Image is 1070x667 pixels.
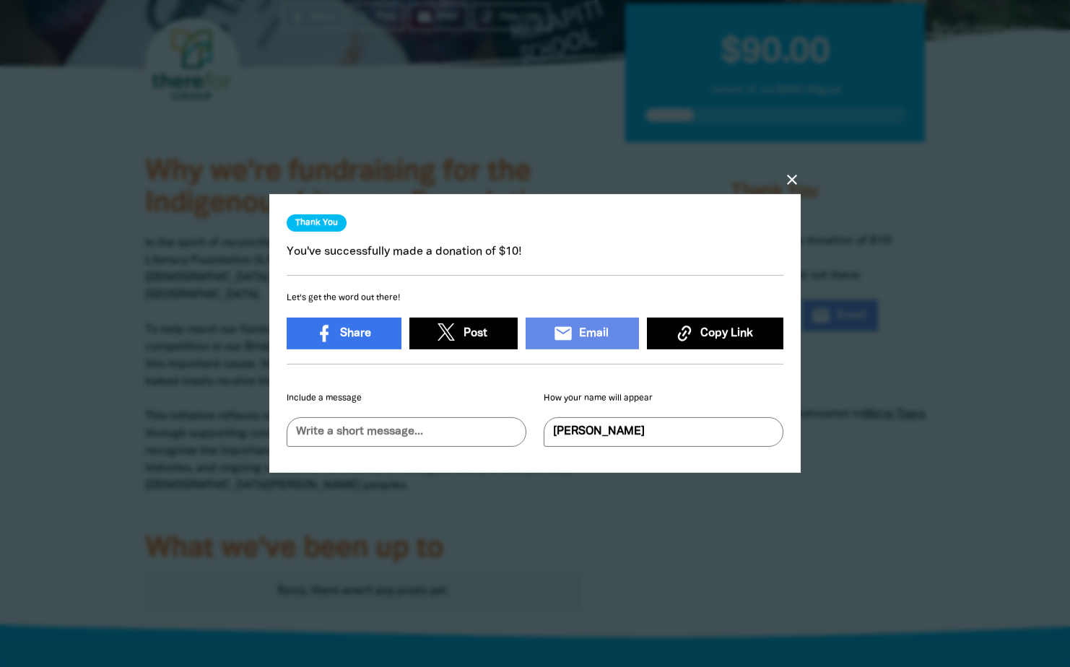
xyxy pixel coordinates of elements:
[409,318,518,349] a: Post
[287,318,401,349] a: Share
[526,318,639,349] a: emailEmail
[287,417,526,446] input: Write a short message...
[287,290,783,306] h6: Let's get the word out there!
[700,325,753,342] span: Copy Link
[544,391,783,406] h6: How your name will appear
[553,323,573,344] i: email
[287,243,783,261] p: You've successfully made a donation of $10!
[647,318,783,349] button: Copy Link
[287,214,347,232] h3: Thank You
[287,391,526,406] h6: Include a message
[783,171,801,188] button: close
[464,325,487,342] span: Post
[579,325,609,342] span: Email
[340,325,371,342] span: Share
